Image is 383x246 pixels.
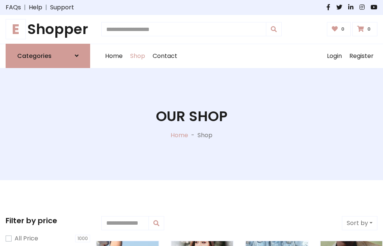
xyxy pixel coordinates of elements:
[339,26,346,33] span: 0
[342,216,377,230] button: Sort by
[17,52,52,59] h6: Categories
[327,22,351,36] a: 0
[6,216,90,225] h5: Filter by price
[75,235,90,242] span: 1000
[101,44,126,68] a: Home
[126,44,149,68] a: Shop
[6,3,21,12] a: FAQs
[6,44,90,68] a: Categories
[21,3,29,12] span: |
[42,3,50,12] span: |
[50,3,74,12] a: Support
[6,19,26,39] span: E
[6,21,90,38] h1: Shopper
[197,131,212,140] p: Shop
[149,44,181,68] a: Contact
[15,234,38,243] label: All Price
[346,44,377,68] a: Register
[156,108,227,125] h1: Our Shop
[323,44,346,68] a: Login
[6,21,90,38] a: EShopper
[188,131,197,140] p: -
[352,22,377,36] a: 0
[171,131,188,139] a: Home
[29,3,42,12] a: Help
[365,26,373,33] span: 0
